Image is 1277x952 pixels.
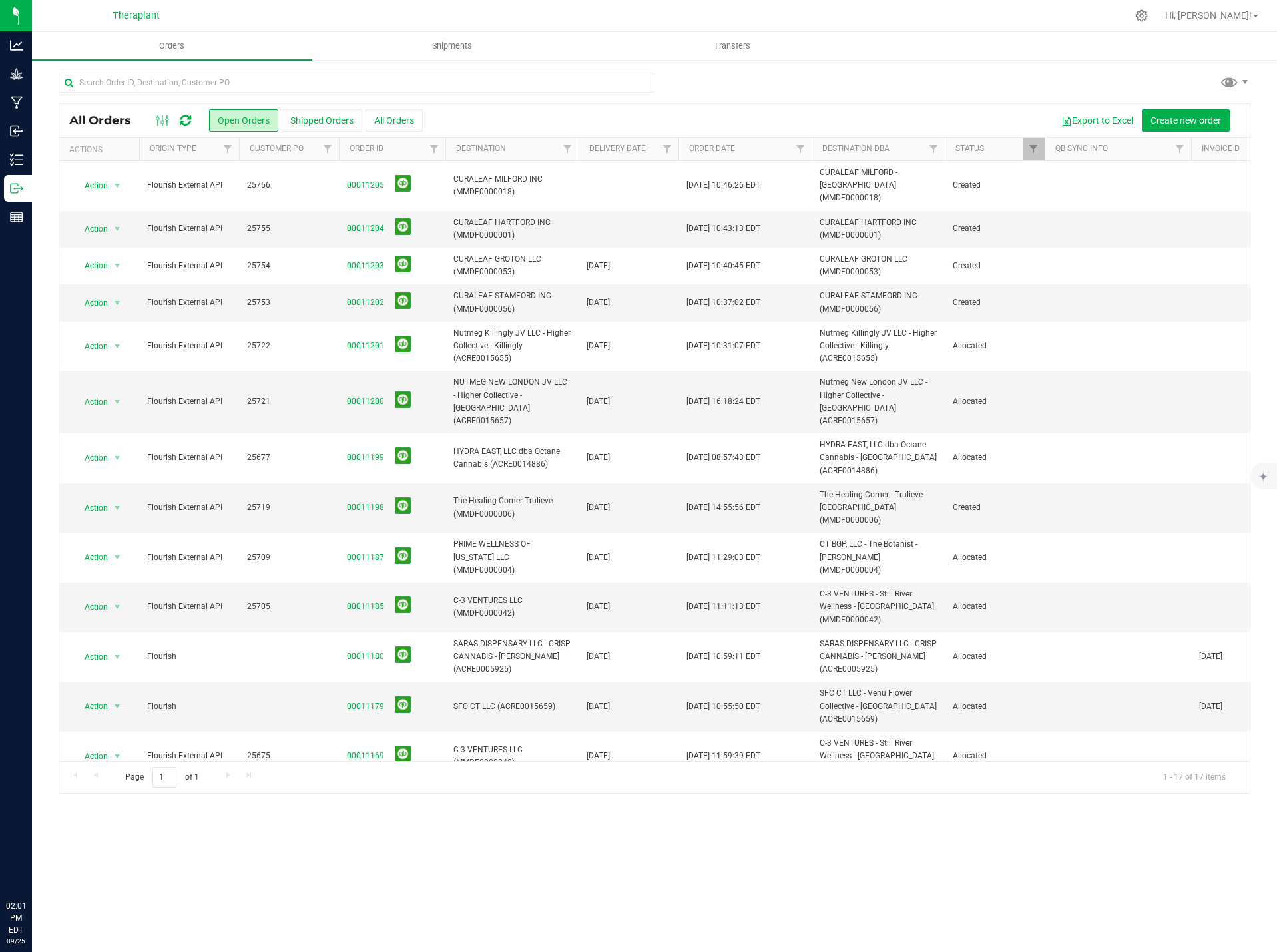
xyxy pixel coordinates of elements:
[453,290,571,315] span: CURALEAF STAMFORD INC (MMDF0000056)
[73,747,109,766] span: Action
[73,337,109,356] span: Action
[587,600,610,613] span: [DATE]
[589,144,646,153] a: Delivery Date
[453,376,571,427] span: NUTMEG NEW LONDON JV LLC - Higher Collective - [GEOGRAPHIC_DATA] (ACRE0015657)
[147,179,231,192] span: Flourish External API
[73,220,109,238] span: Action
[147,650,231,663] span: Flourish
[147,501,231,514] span: Flourish External API
[6,900,26,936] p: 02:01 PM EDT
[350,144,383,153] a: Order ID
[587,451,610,464] span: [DATE]
[820,737,937,776] span: C-3 VENTURES - Still River Wellness - [GEOGRAPHIC_DATA] (MMDF0000042)
[347,260,384,272] a: 00011203
[1023,138,1045,160] a: Filter
[953,222,1037,235] span: Created
[10,124,23,138] inline-svg: Inbound
[953,501,1037,514] span: Created
[73,176,109,195] span: Action
[109,499,126,517] span: select
[453,744,571,769] span: C-3 VENTURES LLC (MMDF0000042)
[557,138,579,160] a: Filter
[10,182,23,195] inline-svg: Outbound
[587,551,610,564] span: [DATE]
[1053,109,1142,132] button: Export to Excel
[147,600,231,613] span: Flourish External API
[686,260,760,272] span: [DATE] 10:40:45 EDT
[141,40,202,52] span: Orders
[953,451,1037,464] span: Allocated
[10,210,23,224] inline-svg: Reports
[423,138,445,160] a: Filter
[593,32,873,60] a: Transfers
[147,222,231,235] span: Flourish External API
[147,395,231,408] span: Flourish External API
[217,138,239,160] a: Filter
[453,638,571,676] span: SARAS DISPENSARY LLC - CRISP CANNABIS - [PERSON_NAME] (ACRE0005925)
[1199,700,1222,713] span: [DATE]
[147,551,231,564] span: Flourish External API
[820,439,937,477] span: HYDRA EAST, LLC dba Octane Cannabis - [GEOGRAPHIC_DATA] (ACRE0014886)
[109,648,126,666] span: select
[686,340,760,352] span: [DATE] 10:31:07 EDT
[820,538,937,577] span: CT BGP, LLC - The Botanist - [PERSON_NAME] (MMDF0000004)
[347,222,384,235] a: 00011204
[73,294,109,312] span: Action
[686,222,760,235] span: [DATE] 10:43:13 EDT
[953,296,1037,309] span: Created
[247,395,331,408] span: 25721
[953,700,1037,713] span: Allocated
[587,260,610,272] span: [DATE]
[453,253,571,278] span: CURALEAF GROTON LLC (MMDF0000053)
[150,144,196,153] a: Origin Type
[59,73,654,93] input: Search Order ID, Destination, Customer PO...
[152,767,176,788] input: 1
[656,138,678,160] a: Filter
[109,548,126,567] span: select
[69,113,144,128] span: All Orders
[686,750,760,762] span: [DATE] 11:59:39 EDT
[453,216,571,242] span: CURALEAF HARTFORD INC (MMDF0000001)
[820,588,937,626] span: C-3 VENTURES - Still River Wellness - [GEOGRAPHIC_DATA] (MMDF0000042)
[1150,115,1221,126] span: Create new order
[109,598,126,616] span: select
[822,144,890,153] a: Destination DBA
[453,495,571,520] span: The Healing Corner Trulieve (MMDF0000006)
[587,750,610,762] span: [DATE]
[686,395,760,408] span: [DATE] 16:18:24 EDT
[1202,144,1254,153] a: Invoice Date
[247,600,331,613] span: 25705
[453,595,571,620] span: C-3 VENTURES LLC (MMDF0000042)
[347,296,384,309] a: 00011202
[147,451,231,464] span: Flourish External API
[1055,144,1108,153] a: QB Sync Info
[312,32,593,60] a: Shipments
[109,393,126,411] span: select
[689,144,735,153] a: Order Date
[247,260,331,272] span: 25754
[73,393,109,411] span: Action
[1165,10,1252,21] span: Hi, [PERSON_NAME]!
[147,296,231,309] span: Flourish External API
[247,451,331,464] span: 25677
[820,290,937,315] span: CURALEAF STAMFORD INC (MMDF0000056)
[282,109,362,132] button: Shipped Orders
[109,337,126,356] span: select
[456,144,506,153] a: Destination
[453,538,571,577] span: PRIME WELLNESS OF [US_STATE] LLC (MMDF0000004)
[1169,138,1191,160] a: Filter
[147,260,231,272] span: Flourish External API
[113,10,160,21] span: Theraplant
[73,449,109,467] span: Action
[686,650,760,663] span: [DATE] 10:59:11 EDT
[587,501,610,514] span: [DATE]
[109,697,126,716] span: select
[114,767,210,788] span: Page of 1
[247,179,331,192] span: 25756
[453,173,571,198] span: CURALEAF MILFORD INC (MMDF0000018)
[820,253,937,278] span: CURALEAF GROTON LLC (MMDF0000053)
[247,501,331,514] span: 25719
[587,395,610,408] span: [DATE]
[686,551,760,564] span: [DATE] 11:29:03 EDT
[453,700,571,713] span: SFC CT LLC (ACRE0015659)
